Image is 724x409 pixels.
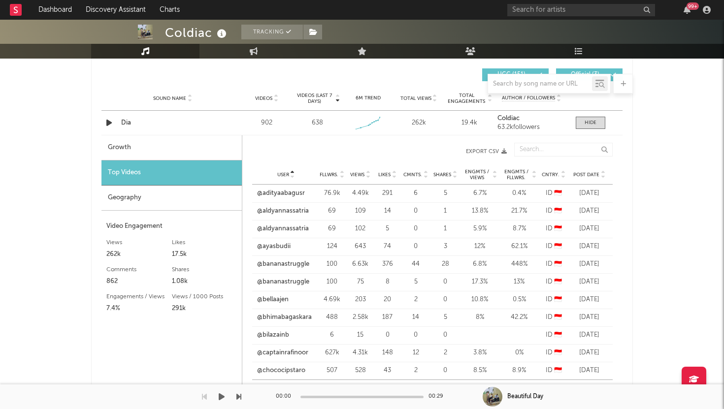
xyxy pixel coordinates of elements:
span: 🇮🇩 [554,190,562,196]
div: 6.63k [349,259,371,269]
span: Shares [433,172,451,178]
div: 6M Trend [345,94,391,102]
span: Videos (last 7 days) [295,93,334,104]
a: @bellaajen [257,295,289,305]
div: Likes [172,237,237,249]
div: 4.49k [349,189,371,198]
div: 0 % [502,348,536,358]
div: Engagements / Views [106,291,172,303]
span: 🇮🇩 [554,279,562,285]
div: Dia [121,118,224,128]
span: Fllwrs. [320,172,338,178]
div: Coldiac [165,25,229,41]
div: 4.31k [349,348,371,358]
div: ID [541,295,566,305]
a: Coldiac [497,115,566,122]
a: @bananastruggle [257,259,309,269]
a: @bananastruggle [257,277,309,287]
div: 5.9 % [462,224,497,234]
a: @aldyannassatria [257,206,309,216]
div: 14 [376,206,398,216]
span: 🇮🇩 [554,225,562,232]
div: Comments [106,264,172,276]
div: ID [541,259,566,269]
div: 6 [320,330,344,340]
div: 8 % [462,313,497,322]
div: 0 [403,330,428,340]
div: 2 [403,366,428,376]
div: 203 [349,295,371,305]
div: ID [541,189,566,198]
div: 8.7 % [502,224,536,234]
div: Beautiful Day [507,392,543,401]
div: 0 [403,224,428,234]
div: 13 % [502,277,536,287]
div: 21.7 % [502,206,536,216]
span: 🇮🇩 [554,367,562,374]
div: [DATE] [571,295,608,305]
input: Search by song name or URL [488,80,592,88]
span: Total Views [400,95,431,101]
div: 10.8 % [462,295,497,305]
div: 6 [403,189,428,198]
div: 627k [320,348,344,358]
a: @adityaabagusr [257,189,305,198]
button: Export CSV [262,149,507,155]
div: 528 [349,366,371,376]
div: ID [541,242,566,252]
div: 488 [320,313,344,322]
div: ID [541,348,566,358]
a: @aldyannassatria [257,224,309,234]
div: 62.1 % [502,242,536,252]
div: 75 [349,277,371,287]
a: @bilazainb [257,330,289,340]
div: ID [541,330,566,340]
div: Shares [172,264,237,276]
div: 5 [376,224,398,234]
div: 187 [376,313,398,322]
div: 376 [376,259,398,269]
div: [DATE] [571,277,608,287]
div: 74 [376,242,398,252]
div: 7.4% [106,303,172,315]
div: 5 [403,277,428,287]
div: [DATE] [571,189,608,198]
span: 🇮🇩 [554,314,562,320]
div: 44 [403,259,428,269]
div: 0 [403,242,428,252]
div: 0 [433,366,458,376]
button: Official(3) [556,68,623,81]
div: 99 + [687,2,699,10]
span: Cmnts. [403,172,422,178]
div: 3.8 % [462,348,497,358]
div: 28 [433,259,458,269]
div: 148 [376,348,398,358]
div: [DATE] [571,313,608,322]
span: Videos [255,95,272,101]
button: 99+ [684,6,691,14]
div: 109 [349,206,371,216]
span: Engmts / Fllwrs. [502,169,530,181]
div: 63.2k followers [497,124,566,131]
div: [DATE] [571,224,608,234]
div: 42.2 % [502,313,536,322]
div: 00:00 [276,391,296,403]
div: 13.8 % [462,206,497,216]
div: 902 [244,118,290,128]
div: 862 [106,276,172,287]
span: Engmts / Views [462,169,491,181]
div: [DATE] [571,206,608,216]
div: 8 [376,277,398,287]
div: 507 [320,366,344,376]
div: 12 [403,348,428,358]
div: 5 [433,189,458,198]
div: 14 [403,313,428,322]
div: 1 [433,224,458,234]
div: 4.69k [320,295,344,305]
div: 100 [320,259,344,269]
div: 102 [349,224,371,234]
div: 69 [320,224,344,234]
div: ID [541,224,566,234]
div: 0.5 % [502,295,536,305]
button: UGC(151) [482,68,549,81]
